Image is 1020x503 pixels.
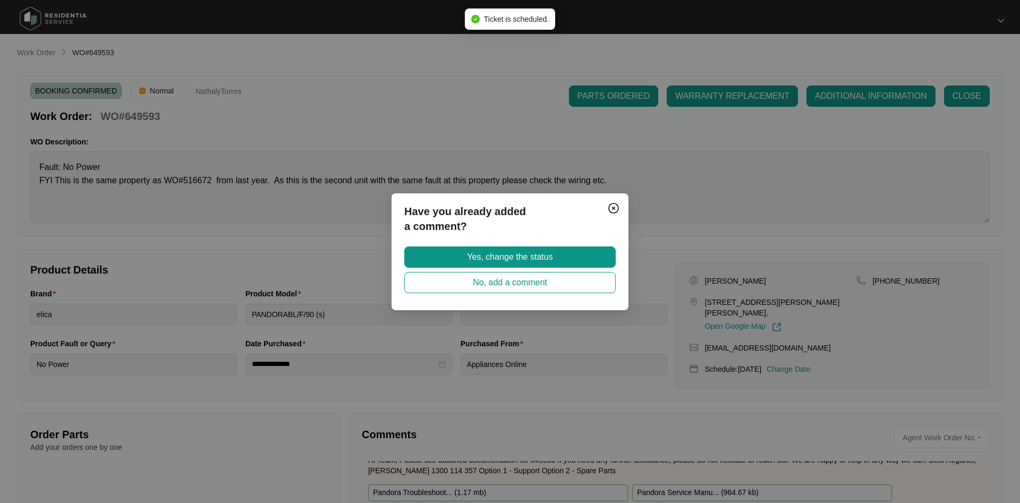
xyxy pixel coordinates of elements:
span: Yes, change the status [467,251,552,263]
button: Close [605,200,622,217]
span: Ticket is scheduled. [484,15,549,23]
p: Have you already added [404,204,616,219]
button: Yes, change the status [404,246,616,268]
p: a comment? [404,219,616,234]
span: No, add a comment [473,276,547,289]
button: No, add a comment [404,272,616,293]
img: closeCircle [607,202,620,215]
span: check-circle [471,15,480,23]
